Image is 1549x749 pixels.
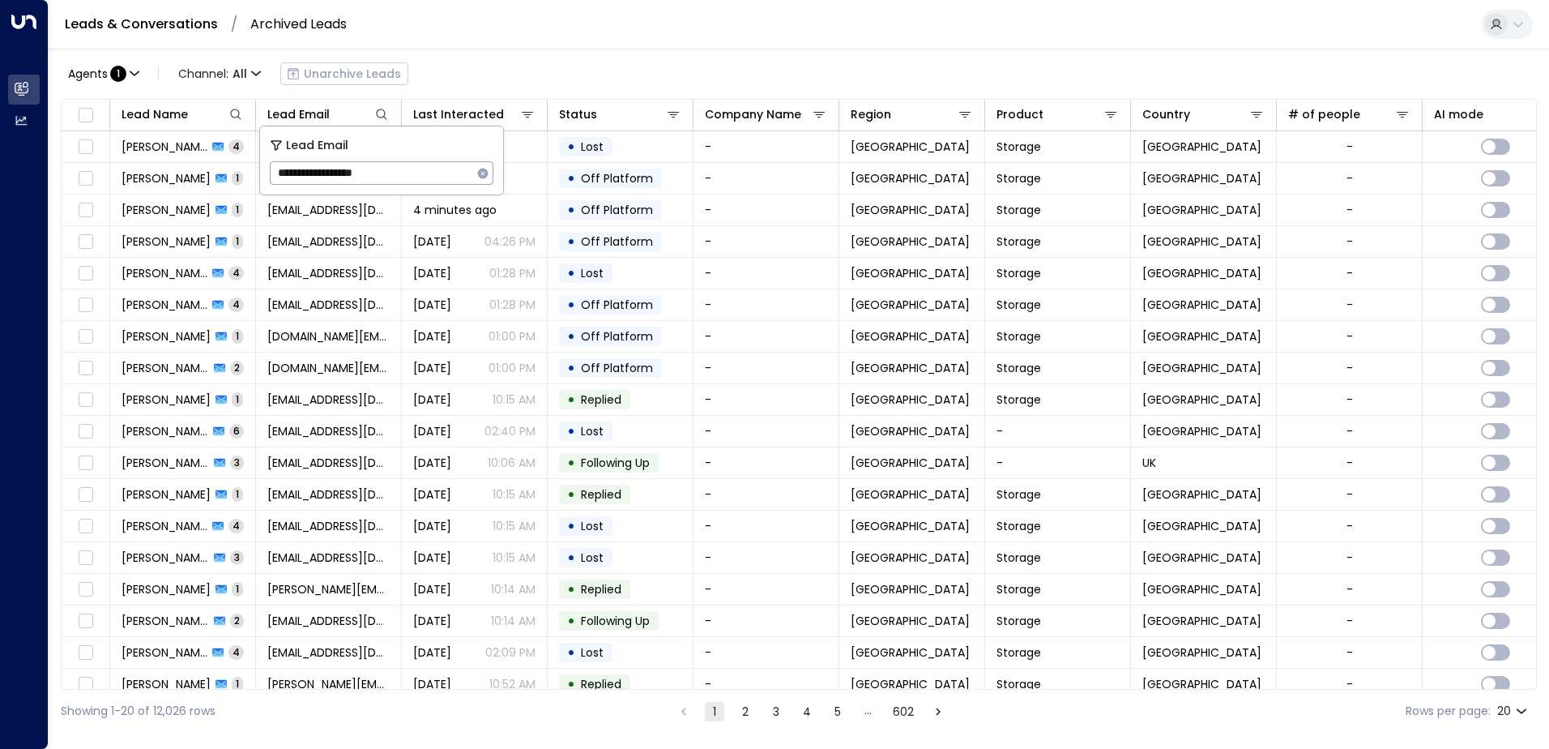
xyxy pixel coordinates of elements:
[985,416,1131,447] td: -
[1346,644,1353,661] div: -
[122,105,188,124] div: Lead Name
[996,360,1041,376] span: Storage
[413,105,504,124] div: Last Interacted
[172,62,267,85] button: Channel:All
[75,137,96,157] span: Toggle select row
[75,200,96,220] span: Toggle select row
[693,226,839,257] td: -
[61,703,215,720] div: Showing 1-20 of 12,026 rows
[75,643,96,663] span: Toggle select row
[267,202,390,218] span: johngreenawa7@gmail.com
[267,423,390,439] span: wilkinsond65@gmail.com
[1346,392,1353,408] div: -
[673,701,949,721] nav: pagination navigation
[122,202,211,218] span: John Greenaway
[1346,202,1353,218] div: -
[488,455,536,471] p: 10:06 AM
[693,447,839,478] td: -
[413,518,451,534] span: Yesterday
[413,265,451,281] span: Yesterday
[484,233,536,250] p: 04:26 PM
[1346,139,1353,155] div: -
[232,677,243,691] span: 1
[250,15,347,33] a: Archived Leads
[693,416,839,447] td: -
[705,702,724,721] button: page 1
[851,455,970,471] span: Birmingham
[996,297,1041,313] span: Storage
[1346,676,1353,692] div: -
[581,233,653,250] span: Off Platform
[1346,233,1353,250] div: -
[567,417,575,445] div: •
[75,548,96,568] span: Toggle select row
[75,422,96,442] span: Toggle select row
[567,607,575,635] div: •
[851,202,970,218] span: Birmingham
[267,550,390,566] span: meadowsrosy@gmail.com
[172,62,267,85] span: Channel:
[581,392,621,408] span: Replied
[559,105,681,124] div: Status
[705,105,801,124] div: Company Name
[1142,392,1261,408] span: United Kingdom
[851,105,891,124] div: Region
[766,702,786,721] button: Go to page 3
[693,289,839,320] td: -
[232,487,243,501] span: 1
[75,516,96,537] span: Toggle select row
[413,233,451,250] span: Yesterday
[75,358,96,379] span: Toggle select row
[122,105,244,124] div: Lead Name
[928,702,948,721] button: Go to next page
[230,614,244,627] span: 2
[61,62,145,85] button: Agents:1
[489,676,536,692] p: 10:52 AM
[996,105,1043,124] div: Product
[122,265,207,281] span: Dorothy Cummins
[413,423,451,439] span: Apr 03, 2025
[413,392,451,408] span: Yesterday
[484,423,536,439] p: 02:40 PM
[1142,644,1261,661] span: United Kingdom
[996,233,1041,250] span: Storage
[567,259,575,287] div: •
[1346,360,1353,376] div: -
[413,202,497,218] span: 4 minutes ago
[851,644,970,661] span: Birmingham
[1497,700,1530,723] div: 20
[567,544,575,571] div: •
[493,486,536,503] p: 10:15 AM
[581,423,604,439] span: Lost
[581,676,621,692] span: Replied
[693,479,839,510] td: -
[1346,423,1353,439] div: -
[413,613,451,629] span: Yesterday
[567,323,575,350] div: •
[75,263,96,284] span: Toggle select row
[267,105,330,124] div: Lead Email
[581,455,650,471] span: Following Up
[75,674,96,695] span: Toggle select row
[1142,105,1265,124] div: Country
[267,233,390,250] span: anniecurtis23@gmail.com
[559,105,597,124] div: Status
[1142,423,1261,439] span: United Kingdom
[122,170,211,186] span: John Greenaway
[75,169,96,189] span: Toggle select row
[75,611,96,631] span: Toggle select row
[233,67,247,80] span: All
[267,360,390,376] span: safeena.rashid.sr@gmail.com
[75,232,96,252] span: Toggle select row
[1142,265,1261,281] span: United Kingdom
[851,360,970,376] span: Birmingham
[75,580,96,600] span: Toggle select row
[996,518,1041,534] span: Storage
[581,297,653,313] span: Off Platform
[232,329,243,343] span: 1
[567,291,575,319] div: •
[232,392,243,406] span: 1
[851,265,970,281] span: Birmingham
[267,676,390,692] span: john.evafermor@gmail.com
[230,550,244,564] span: 3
